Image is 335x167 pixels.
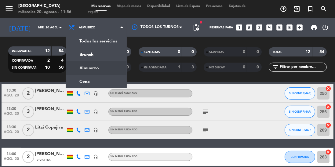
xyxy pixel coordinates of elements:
span: Sin menú asignado [110,110,137,113]
i: looks_4 [265,24,273,31]
span: CONFIRMADA [12,59,33,62]
span: SIN CONFIRMAR [289,110,311,113]
span: 2 [22,151,34,163]
div: [PERSON_NAME] [35,87,66,94]
strong: 12 [306,50,311,54]
strong: 1 [178,65,180,69]
i: looks_5 [275,24,283,31]
span: print [310,24,318,31]
span: Mis reservas [88,5,114,8]
strong: 0 [126,50,130,54]
strong: 0 [243,50,245,54]
strong: 50 [59,65,65,70]
span: SENTADAS [144,51,160,54]
strong: 2 [47,58,50,63]
i: cancel [326,85,332,92]
span: TOTAL [272,51,282,54]
div: LOG OUT [320,18,330,37]
span: 13:30 [4,86,19,93]
span: SIN CONFIRMAR [12,66,36,69]
span: Sin menú asignado [110,92,137,94]
div: [GEOGRAPHIC_DATA] [18,3,71,9]
input: Filtrar por nombre... [279,64,326,71]
span: 2 [22,87,34,100]
strong: 0 [257,65,260,69]
span: Lista de Espera [173,5,203,8]
div: Litzi Copajira [35,124,66,131]
i: looks_two [245,24,253,31]
span: SERVIDAS [209,51,224,54]
i: search [320,5,327,13]
i: menu [5,4,14,13]
i: exit_to_app [293,5,300,13]
span: Disponibilidad [144,5,173,8]
i: headset_mic [93,154,98,159]
i: looks_3 [255,24,263,31]
i: turned_in_not [307,5,314,13]
a: Cena [66,75,126,88]
span: CONFIRMADA [291,155,309,158]
span: RE AGENDADA [144,66,167,69]
span: RESERVADAS [12,50,31,53]
i: cancel [326,149,332,155]
i: filter_list [272,64,279,71]
strong: 4 [61,58,65,63]
span: SIN CONFIRMAR [289,128,311,132]
i: looks_one [235,24,243,31]
i: headset_mic [93,91,98,96]
strong: 3 [191,65,195,69]
strong: 54 [319,50,326,54]
i: headset_mic [93,109,98,114]
span: 3 [22,106,34,118]
button: SIN CONFIRMAR [285,87,315,100]
span: Reservas para [209,26,233,29]
strong: 54 [59,49,65,53]
a: Almuerzo [66,61,126,75]
strong: 0 [191,50,195,54]
div: miércoles 20. agosto - 11:56 [18,9,71,15]
span: 2 [22,124,34,136]
span: Sin menú asignado [110,129,137,131]
span: ago. 20 [4,93,19,100]
button: CONFIRMADA [285,151,315,163]
button: SIN CONFIRMAR [285,106,315,118]
button: menu [5,4,14,15]
i: subject [202,126,209,134]
span: Almuerzo [79,26,95,29]
i: power_settings_new [322,24,329,31]
span: fiber_manual_record [199,20,203,24]
strong: 0 [178,50,180,54]
i: add_box [296,24,304,31]
span: 2 Visitas [37,158,51,163]
a: Brunch [66,48,126,61]
i: [DATE] [5,21,35,34]
span: 14:00 [4,150,19,157]
a: Todos los servicios [66,34,126,48]
span: Sin menú asignado [110,155,137,158]
span: Pre-acceso [203,5,226,8]
span: ago. 20 [4,112,19,119]
span: 13:30 [4,123,19,130]
span: NO SHOW [209,66,225,69]
span: ago. 20 [4,157,19,164]
span: SIN CONFIRMAR [289,92,311,95]
i: headset_mic [93,128,98,133]
strong: 10 [45,65,50,70]
span: ago. 20 [4,130,19,137]
i: add_circle_outline [280,5,287,13]
strong: 12 [45,49,50,53]
i: cancel [326,104,332,110]
i: cancel [326,122,332,128]
span: pending_actions [192,24,200,31]
i: looks_6 [286,24,293,31]
span: Mapa de mesas [114,5,144,8]
strong: 0 [243,65,245,69]
button: SIN CONFIRMAR [285,124,315,136]
div: [PERSON_NAME] [35,106,66,113]
span: 13:30 [4,105,19,112]
i: subject [202,108,209,115]
strong: 0 [257,50,260,54]
strong: 0 [126,65,130,69]
i: arrow_drop_down [57,24,64,31]
div: [PERSON_NAME] [35,151,66,158]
